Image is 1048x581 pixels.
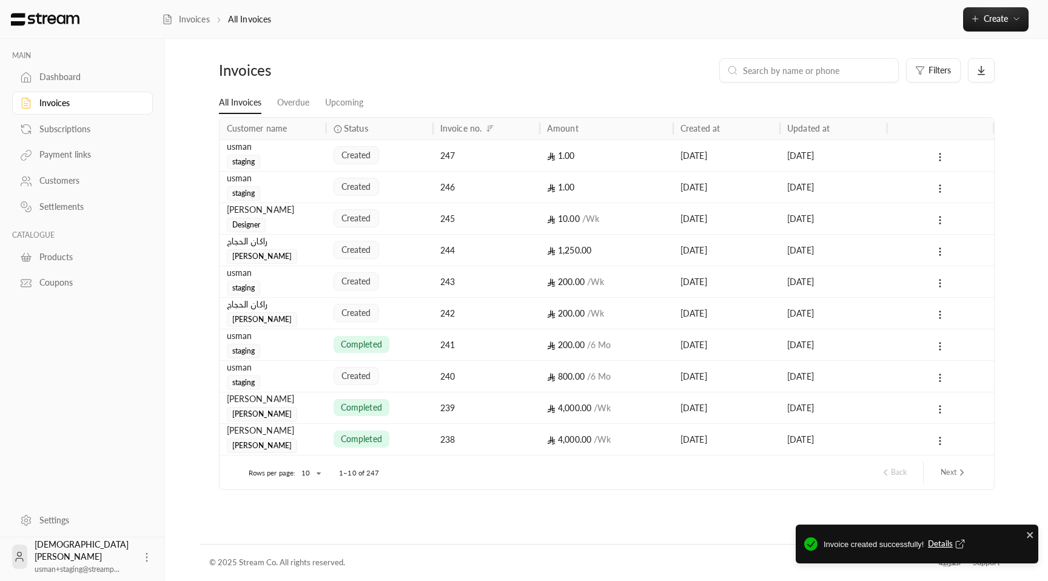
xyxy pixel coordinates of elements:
div: [DATE] [680,140,773,171]
div: 1.00 [547,140,666,171]
span: [PERSON_NAME] [227,312,298,327]
div: [DATE] [680,329,773,360]
div: 247 [440,140,532,171]
p: Rows per page: [249,468,296,478]
span: completed [341,338,382,351]
div: [DATE] [787,361,879,392]
span: [PERSON_NAME] [227,438,298,453]
span: Designer [227,218,266,232]
div: 244 [440,235,532,266]
a: Upcoming [325,92,363,113]
button: Details [928,538,968,550]
div: Subscriptions [39,123,138,135]
span: usman+staging@streamp... [35,565,119,574]
div: [DATE] [787,424,879,455]
span: Status [344,122,368,135]
div: Created at [680,123,720,133]
div: 241 [440,329,532,360]
a: Settings [12,508,153,532]
span: created [341,370,371,382]
div: 242 [440,298,532,329]
div: Invoices [219,61,404,80]
div: [DATE] [680,392,773,423]
div: 10 [295,466,324,481]
img: Logo [10,13,81,26]
p: All Invoices [228,13,272,25]
div: Settings [39,514,138,526]
span: [PERSON_NAME] [227,249,298,264]
span: staging [227,155,261,169]
button: close [1026,528,1035,540]
div: [DATE] [680,298,773,329]
button: Create [963,7,1029,32]
div: [DATE] [680,266,773,297]
div: [DATE] [787,266,879,297]
div: Products [39,251,138,263]
div: 10.00 [547,203,666,234]
div: راكان الحجاج [227,298,319,311]
div: 238 [440,424,532,455]
p: 1–10 of 247 [339,468,379,478]
a: Coupons [12,271,153,295]
span: staging [227,186,261,201]
div: 200.00 [547,329,666,360]
div: usman [227,329,319,343]
span: created [341,244,371,256]
div: 1.00 [547,172,666,203]
div: Dashboard [39,71,138,83]
span: created [341,181,371,193]
p: MAIN [12,51,153,61]
div: [DATE] [680,203,773,234]
div: 800.00 [547,361,666,392]
div: 1,250.00 [547,235,666,266]
a: Overdue [277,92,309,113]
span: completed [341,433,382,445]
div: 243 [440,266,532,297]
div: [DATE] [787,392,879,423]
button: Filters [906,58,961,82]
div: Customers [39,175,138,187]
div: راكان الحجاج [227,235,319,248]
div: [PERSON_NAME] [227,424,319,437]
div: 200.00 [547,298,666,329]
span: / Wk [582,213,599,224]
div: 239 [440,392,532,423]
span: / Wk [594,403,611,413]
a: Dashboard [12,65,153,89]
div: [DATE] [787,235,879,266]
span: Filters [929,66,951,75]
div: Settlements [39,201,138,213]
div: [DATE] [787,172,879,203]
div: [DATE] [787,298,879,329]
div: 4,000.00 [547,424,666,455]
span: created [341,275,371,287]
div: [DEMOGRAPHIC_DATA][PERSON_NAME] [35,539,133,575]
div: 245 [440,203,532,234]
span: completed [341,401,382,414]
p: CATALOGUE [12,230,153,240]
div: [PERSON_NAME] [227,392,319,406]
div: 246 [440,172,532,203]
div: 240 [440,361,532,392]
nav: breadcrumb [162,13,271,25]
div: Updated at [787,123,830,133]
span: created [341,307,371,319]
a: Customers [12,169,153,193]
div: Coupons [39,277,138,289]
span: staging [227,375,261,390]
span: created [341,149,371,161]
div: © 2025 Stream Co. All rights reserved. [209,557,345,569]
div: Customer name [227,123,287,133]
a: All Invoices [219,92,261,114]
div: [DATE] [680,235,773,266]
div: Payment links [39,149,138,161]
div: Invoices [39,97,138,109]
span: Create [984,13,1008,24]
span: staging [227,344,261,358]
button: next page [936,462,972,483]
div: usman [227,172,319,185]
div: [PERSON_NAME] [227,203,319,217]
span: / Wk [587,308,604,318]
input: Search by name or phone [743,64,891,77]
